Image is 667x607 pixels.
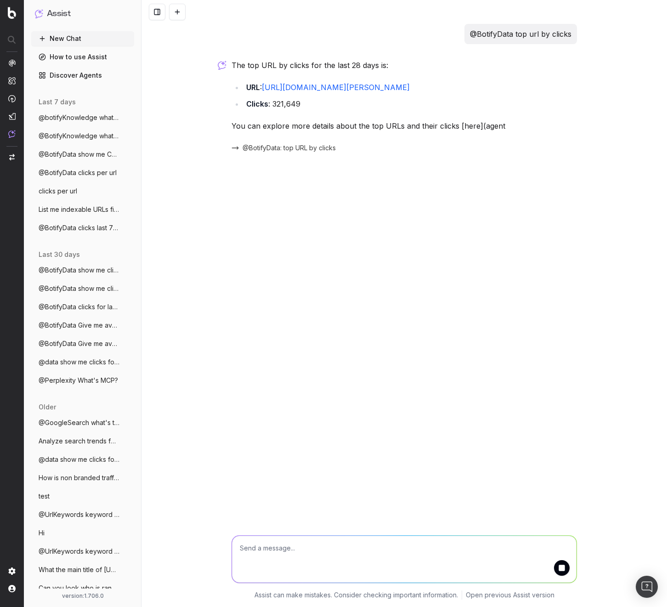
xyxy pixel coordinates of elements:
[31,300,134,314] button: @BotifyData clicks for last 7 days
[232,119,577,132] p: You can explore more details about the top URLs and their clicks [here](agent
[39,547,119,556] span: @UrlKeywords keyword for clothes for htt
[39,113,119,122] span: @botifyKnowledge what's BQL?
[636,576,658,598] div: Open Intercom Messenger
[39,510,119,519] span: @UrlKeywords keyword for clothes for htt
[39,266,119,275] span: @BotifyData show me clicks per url
[8,567,16,575] img: Setting
[232,59,577,72] p: The top URL by clicks for the last 28 days is:
[39,97,76,107] span: last 7 days
[31,202,134,217] button: List me indexable URLs filtered on produ
[31,147,134,162] button: @BotifyData show me CTR and avg position
[8,59,16,67] img: Analytics
[31,68,134,83] a: Discover Agents
[39,321,119,330] span: @BotifyData Give me avg links per pagety
[9,154,15,160] img: Switch project
[39,187,77,196] span: clicks per url
[31,221,134,235] button: @BotifyData clicks last 7 days
[39,437,119,446] span: Analyze search trends for: MCP
[243,143,336,153] span: @BotifyData: top URL by clicks
[262,83,410,92] a: [URL][DOMAIN_NAME][PERSON_NAME]
[31,281,134,296] button: @BotifyData show me clicks and CTR data
[31,434,134,448] button: Analyze search trends for: MCP
[8,77,16,85] img: Intelligence
[35,592,130,600] div: version: 1.706.0
[39,223,119,233] span: @BotifyData clicks last 7 days
[35,7,130,20] button: Assist
[31,129,134,143] button: @BotifyKnowledge what's Pageworkers?
[254,590,458,600] p: Assist can make mistakes. Consider checking important information.
[39,339,119,348] span: @BotifyData Give me avg links per pagety
[39,376,118,385] span: @Perplexity What's MCP?
[39,131,119,141] span: @BotifyKnowledge what's Pageworkers?
[470,28,571,40] p: @BotifyData top url by clicks
[232,143,347,153] button: @BotifyData: top URL by clicks
[31,355,134,369] button: @data show me clicks for last 7 days
[31,31,134,46] button: New Chat
[31,452,134,467] button: @data show me clicks for last 7 days
[39,492,50,501] span: test
[31,507,134,522] button: @UrlKeywords keyword for clothes for htt
[8,585,16,592] img: My account
[31,336,134,351] button: @BotifyData Give me avg links per pagety
[31,263,134,278] button: @BotifyData show me clicks per url
[39,403,56,412] span: older
[31,184,134,199] button: clicks per url
[39,250,80,259] span: last 30 days
[31,110,134,125] button: @botifyKnowledge what's BQL?
[31,373,134,388] button: @Perplexity What's MCP?
[31,318,134,333] button: @BotifyData Give me avg links per pagety
[39,473,119,482] span: How is non branded traffic trending YoY
[31,562,134,577] button: What the main title of [URL]
[31,165,134,180] button: @BotifyData clicks per url
[31,489,134,504] button: test
[39,455,119,464] span: @data show me clicks for last 7 days
[31,50,134,64] a: How to use Assist
[246,83,260,92] strong: URL
[39,565,119,574] span: What the main title of [URL]
[39,584,119,593] span: Can you look who is ranking on Google fo
[246,99,268,108] strong: Clicks
[31,581,134,596] button: Can you look who is ranking on Google fo
[39,150,119,159] span: @BotifyData show me CTR and avg position
[39,418,119,427] span: @GoogleSearch what's the answer to the l
[8,7,16,19] img: Botify logo
[47,7,71,20] h1: Assist
[39,357,119,367] span: @data show me clicks for last 7 days
[39,284,119,293] span: @BotifyData show me clicks and CTR data
[39,302,119,312] span: @BotifyData clicks for last 7 days
[31,471,134,485] button: How is non branded traffic trending YoY
[8,95,16,102] img: Activation
[218,61,226,70] img: Botify assist logo
[466,590,554,600] a: Open previous Assist version
[8,130,16,138] img: Assist
[31,544,134,559] button: @UrlKeywords keyword for clothes for htt
[243,81,577,94] li: :
[39,205,119,214] span: List me indexable URLs filtered on produ
[39,528,45,538] span: Hi
[31,526,134,540] button: Hi
[8,113,16,120] img: Studio
[39,168,117,177] span: @BotifyData clicks per url
[31,415,134,430] button: @GoogleSearch what's the answer to the l
[243,97,577,110] li: : 321,649
[35,9,43,18] img: Assist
